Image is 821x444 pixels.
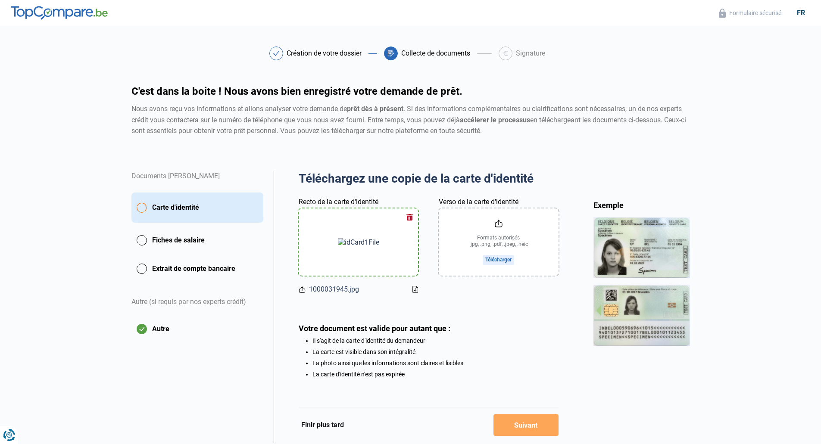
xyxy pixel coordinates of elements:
img: TopCompare.be [11,6,108,20]
button: Fiches de salaire [131,230,263,251]
div: Collecte de documents [401,50,470,57]
div: Création de votre dossier [287,50,362,57]
li: La carte est visible dans son intégralité [312,348,559,355]
button: Formulaire sécurisé [716,8,784,18]
label: Verso de la carte d'identité [439,197,518,207]
div: Votre document est valide pour autant que : [299,324,559,333]
div: Exemple [593,200,690,210]
button: Carte d'identité [131,193,263,223]
button: Extrait de compte bancaire [131,258,263,279]
button: Suivant [493,414,559,436]
h2: Téléchargez une copie de la carte d'identité [299,171,559,186]
li: Il s'agit de la carte d'identité du demandeur [312,337,559,344]
span: 1000031945.jpg [309,284,359,295]
li: La carte d'identité n'est pas expirée [312,371,559,378]
strong: accélerer le processus [460,116,530,124]
label: Recto de la carte d'identité [299,197,378,207]
li: La photo ainsi que les informations sont claires et lisibles [312,360,559,366]
span: Carte d'identité [152,202,199,213]
div: Autre (si requis par nos experts crédit) [131,286,263,318]
button: Finir plus tard [299,419,347,431]
div: Documents [PERSON_NAME] [131,171,263,193]
strong: prêt dès à présent [347,105,403,113]
h1: C'est dans la boite ! Nous avons bien enregistré votre demande de prêt. [131,86,690,96]
a: Download [412,286,418,293]
div: Signature [516,50,545,57]
img: idCard [593,217,690,346]
div: Nous avons reçu vos informations et allons analyser votre demande de . Si des informations complé... [131,103,690,137]
img: idCard1File [338,238,379,246]
button: Autre [131,318,263,340]
div: fr [792,9,810,17]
